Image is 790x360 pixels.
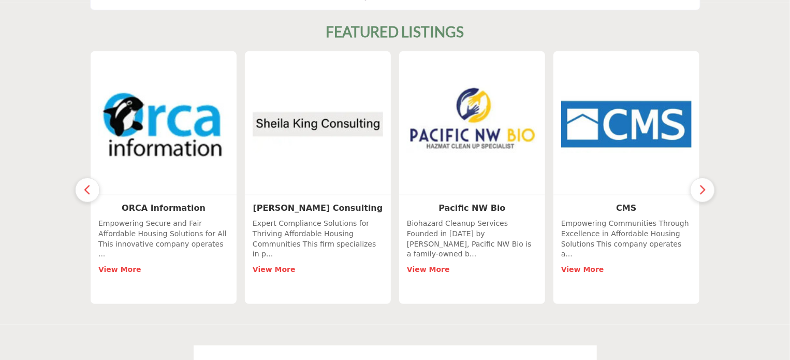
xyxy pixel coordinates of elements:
[407,59,537,190] img: Pacific NW Bio
[616,203,636,213] a: CMS
[407,265,450,273] a: View More
[438,203,505,213] a: Pacific NW Bio
[253,203,383,213] a: [PERSON_NAME] Consulting
[253,219,383,296] div: Expert Compliance Solutions for Thriving Affordable Housing Communities This firm specializes in ...
[561,59,692,190] img: CMS
[98,265,141,273] a: View More
[561,265,604,273] a: View More
[253,59,383,190] img: Sheila King Consulting
[98,59,229,190] img: ORCA Information
[122,203,206,213] a: ORCA Information
[253,265,296,273] a: View More
[407,219,537,296] div: Biohazard Cleanup Services Founded in [DATE] by [PERSON_NAME], Pacific NW Bio is a family-owned b...
[253,203,383,213] b: Sheila King Consulting
[98,219,229,296] div: Empowering Secure and Fair Affordable Housing Solutions for All This innovative company operates ...
[561,219,692,296] div: Empowering Communities Through Excellence in Affordable Housing Solutions This company operates a...
[326,23,464,41] h2: FEATURED LISTINGS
